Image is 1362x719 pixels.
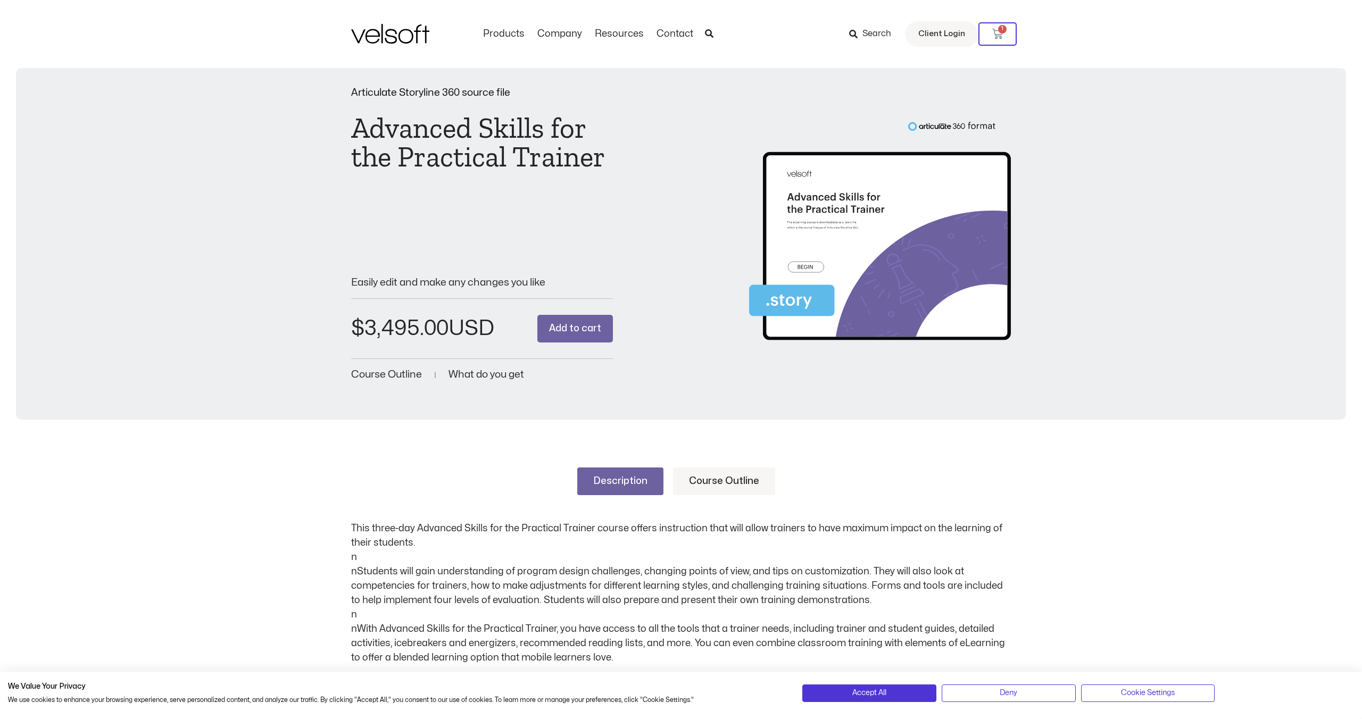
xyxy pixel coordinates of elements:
[978,22,1017,46] a: 1
[998,25,1007,34] span: 1
[8,682,786,691] h2: We Value Your Privacy
[1000,687,1017,699] span: Deny
[849,25,899,43] a: Search
[351,370,422,380] a: Course Outline
[351,88,613,98] p: Articulate Storyline 360 source file
[577,467,663,495] a: Description
[918,27,965,41] span: Client Login
[477,28,700,40] nav: Menu
[905,21,978,47] a: Client Login
[351,318,449,339] bdi: 3,495.00
[351,318,364,339] span: $
[1081,684,1215,701] button: Adjust cookie preferences
[802,684,936,701] button: Accept all cookies
[477,28,531,40] a: ProductsMenu Toggle
[749,121,1011,349] img: Second Product Image
[351,114,613,171] h1: Advanced Skills for the Practical Trainer
[8,696,786,705] p: We use cookies to enhance your browsing experience, serve personalized content, and analyze our t...
[673,467,775,495] a: Course Outline
[449,370,524,380] a: What do you get
[351,24,429,44] img: Velsoft Training Materials
[862,27,891,41] span: Search
[351,521,1011,665] p: This three-day Advanced Skills for the Practical Trainer course offers instruction that will allo...
[650,28,700,40] a: ContactMenu Toggle
[852,687,886,699] span: Accept All
[537,315,613,343] button: Add to cart
[531,28,588,40] a: CompanyMenu Toggle
[1121,687,1175,699] span: Cookie Settings
[588,28,650,40] a: ResourcesMenu Toggle
[351,278,613,288] p: Easily edit and make any changes you like
[942,684,1076,701] button: Deny all cookies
